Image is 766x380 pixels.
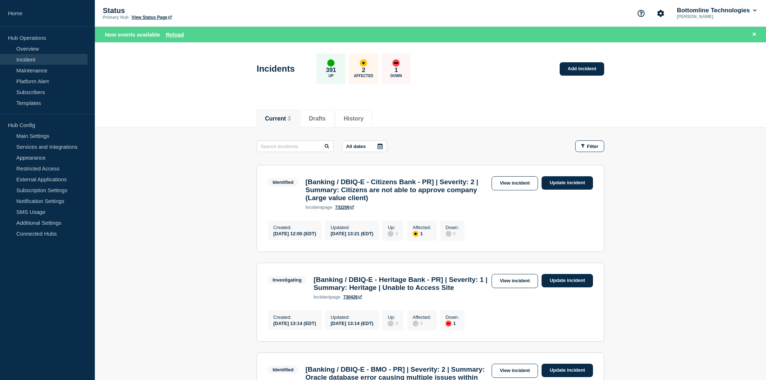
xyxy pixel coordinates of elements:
div: affected [360,59,367,67]
button: Reload [166,31,184,38]
a: 730426 [343,295,362,300]
div: [DATE] 13:14 (EDT) [273,320,316,326]
h3: [Banking / DBIQ-E - Heritage Bank - PR] | Severity: 1 | Summary: Heritage | Unable to Access Site [313,276,488,292]
p: Affected : [413,225,431,230]
div: [DATE] 13:14 (EDT) [331,320,373,326]
button: History [344,115,363,122]
a: Update incident [542,274,593,287]
p: Up : [388,225,398,230]
div: up [327,59,334,67]
div: disabled [388,231,393,237]
p: page [313,295,340,300]
p: Updated : [331,314,373,320]
a: View incident [492,274,538,288]
p: Affected [354,74,373,78]
p: Status [103,7,248,15]
span: New events available [105,31,160,38]
div: 0 [413,320,431,326]
p: 391 [326,67,336,74]
a: Update incident [542,364,593,377]
div: 0 [388,230,398,237]
p: All dates [346,144,366,149]
p: Up : [388,314,398,320]
button: Support [634,6,649,21]
span: Investigating [268,276,306,284]
button: Current 3 [265,115,291,122]
a: View incident [492,364,538,378]
div: affected [413,231,418,237]
div: down [446,321,451,326]
a: Update incident [542,176,593,190]
a: Add incident [560,62,604,76]
span: Identified [268,178,298,186]
p: Created : [273,225,316,230]
div: 1 [446,320,459,326]
input: Search incidents [257,140,333,152]
span: 3 [287,115,291,122]
p: Updated : [331,225,373,230]
span: incident [306,205,322,210]
span: incident [313,295,330,300]
a: View incident [492,176,538,190]
h1: Incidents [257,64,295,74]
button: Drafts [309,115,325,122]
div: down [392,59,400,67]
div: [DATE] 13:21 (EDT) [331,230,373,236]
p: Up [328,74,333,78]
button: Bottomline Technologies [675,7,758,14]
button: Filter [575,140,604,152]
p: Primary Hub [103,15,129,20]
p: Down : [446,225,459,230]
button: All dates [342,140,387,152]
h3: [Banking / DBIQ-E - Citizens Bank - PR] | Severity: 2 | Summary: Citizens are not able to approve... [306,178,488,202]
p: Down [391,74,402,78]
p: Created : [273,314,316,320]
div: [DATE] 12:00 (EDT) [273,230,316,236]
span: Identified [268,366,298,374]
p: 1 [395,67,398,74]
div: disabled [388,321,393,326]
button: Account settings [653,6,668,21]
a: View Status Page [131,15,172,20]
div: disabled [446,231,451,237]
p: Down : [446,314,459,320]
p: [PERSON_NAME] [675,14,751,19]
p: 2 [362,67,365,74]
div: 1 [413,230,431,237]
div: 0 [388,320,398,326]
p: page [306,205,332,210]
a: 732206 [335,205,354,210]
div: disabled [413,321,418,326]
p: Affected : [413,314,431,320]
span: Filter [587,144,598,149]
div: 0 [446,230,459,237]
